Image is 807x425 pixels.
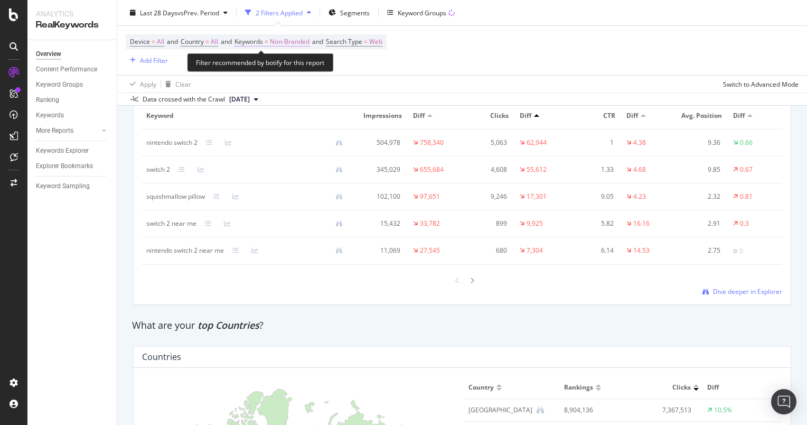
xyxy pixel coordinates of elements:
div: Clear [175,79,191,88]
div: 14.53 [633,246,650,255]
div: More Reports [36,125,73,136]
div: Content Performance [36,64,97,75]
div: 899 [466,219,507,228]
div: 2 Filters Applied [256,8,303,17]
span: Device [130,37,150,46]
a: Dive deeper in Explorer [702,287,782,296]
span: top Countries [198,319,259,331]
div: Explorer Bookmarks [36,161,93,172]
div: 345,029 [360,165,400,174]
button: Add Filter [126,54,168,67]
a: Keyword Groups [36,79,109,90]
div: 6.14 [573,246,614,255]
div: switch 2 [146,165,170,174]
button: Last 28 DaysvsPrev. Period [126,4,232,21]
div: 55,612 [527,165,547,174]
span: Diff [733,111,745,121]
div: Keywords Explorer [36,145,89,156]
div: 7,367,513 [627,405,691,415]
span: Impressions [360,111,402,121]
div: 655,684 [420,165,444,174]
span: vs Prev. Period [177,8,219,17]
a: Explorer Bookmarks [36,161,109,172]
div: Add Filter [140,56,168,64]
span: 2025 Aug. 11th [229,95,250,104]
div: 16.16 [633,219,650,228]
span: Segments [340,8,370,17]
div: 9.36 [680,138,720,147]
span: Web [369,34,382,49]
div: Analytics [36,8,108,19]
div: Switch to Advanced Mode [723,79,799,88]
div: 4.38 [633,138,646,147]
span: Diff [520,111,531,121]
a: More Reports [36,125,99,136]
span: Non-Branded [270,34,309,49]
div: Apply [140,79,156,88]
div: 758,340 [420,138,444,147]
div: What are your ? [132,319,792,332]
button: 2 Filters Applied [241,4,315,21]
span: Clicks [672,383,691,392]
span: = [265,37,268,46]
span: = [364,37,368,46]
div: 9.85 [680,165,720,174]
span: = [152,37,155,46]
span: Avg. Position [680,111,722,121]
span: and [221,37,232,46]
div: 0 [739,246,743,256]
div: 0.66 [740,138,753,147]
div: 97,651 [420,192,440,201]
span: and [167,37,178,46]
div: 10.5% [714,405,732,415]
div: 27,545 [420,246,440,255]
span: All [211,34,218,49]
span: Last 28 Days [140,8,177,17]
span: = [205,37,209,46]
button: Keyword Groups [383,4,459,21]
button: Clear [161,76,191,93]
div: nintendo switch 2 near me [146,246,224,255]
div: nintendo switch 2 [146,138,198,147]
div: 0.81 [740,192,753,201]
div: Open Intercom Messenger [771,389,796,414]
span: Diff [413,111,425,121]
div: 680 [466,246,507,255]
span: Dive deeper in Explorer [713,287,782,296]
span: Rankings [564,383,593,392]
div: 5.82 [573,219,614,228]
div: Keyword Sampling [36,181,90,192]
div: 4.68 [633,165,646,174]
span: All [157,34,164,49]
div: Keywords [36,110,64,121]
div: 4,608 [466,165,507,174]
a: Keywords Explorer [36,145,109,156]
div: switch 2 near me [146,219,196,228]
div: Data crossed with the Crawl [143,95,225,104]
a: Content Performance [36,64,109,75]
div: 4.23 [633,192,646,201]
div: 9,246 [466,192,507,201]
div: Countries [142,352,181,362]
span: Country [181,37,204,46]
div: 2.32 [680,192,720,201]
span: Clicks [466,111,509,121]
div: squishmallow pillow [146,192,205,201]
div: 7,304 [527,246,543,255]
span: Country [468,383,494,392]
button: [DATE] [225,93,262,106]
button: Switch to Advanced Mode [719,76,799,93]
div: 9.05 [573,192,614,201]
div: 9,925 [527,219,543,228]
div: 17,301 [527,192,547,201]
img: Equal [733,250,737,253]
div: 1 [573,138,614,147]
div: Keyword Groups [398,8,446,17]
div: 504,978 [360,138,400,147]
div: 102,100 [360,192,400,201]
div: United States of America [468,405,532,415]
div: Keyword Groups [36,79,83,90]
div: 1.33 [573,165,614,174]
span: Keyword [146,111,349,121]
div: 0.3 [740,219,749,228]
